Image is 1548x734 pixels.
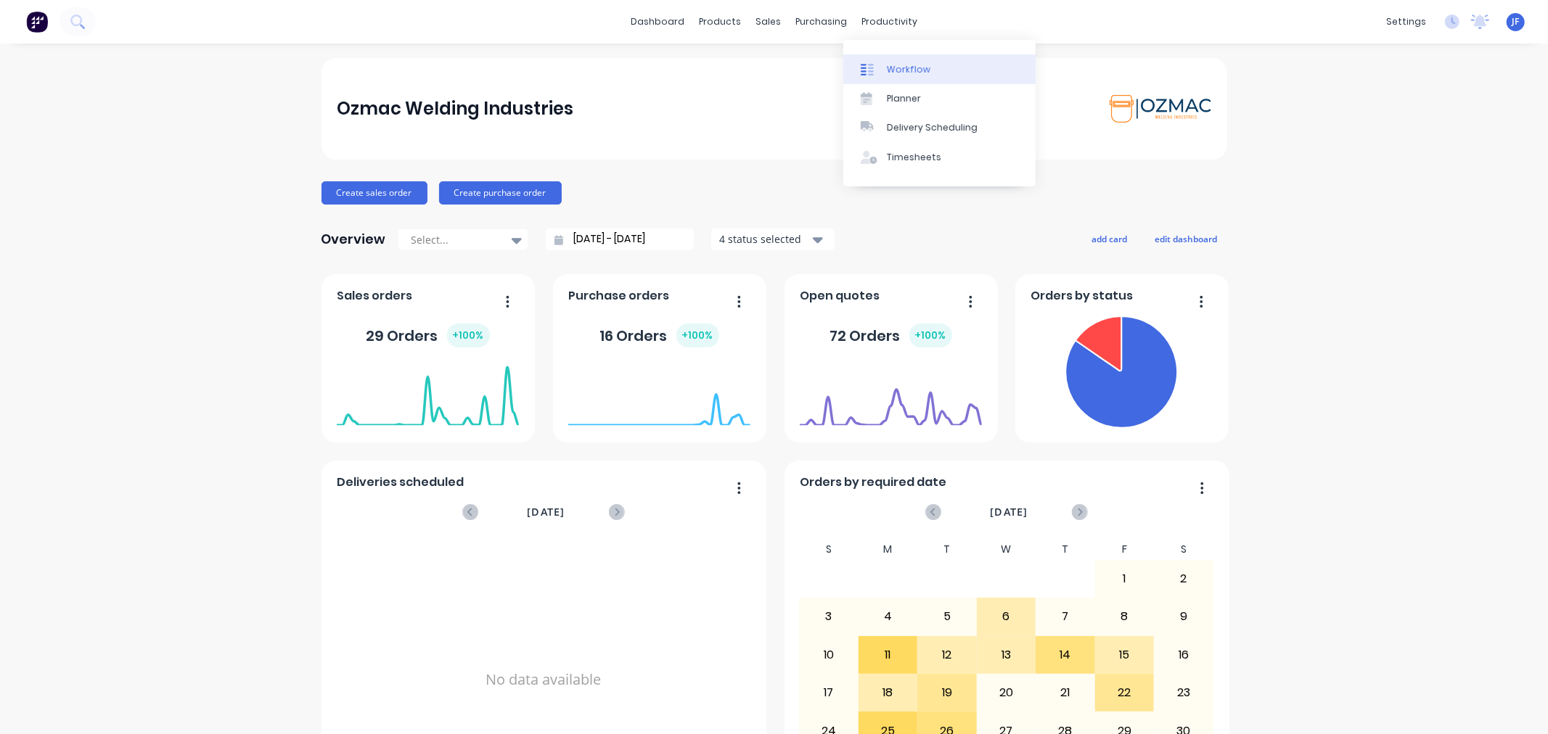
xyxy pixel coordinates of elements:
[1036,675,1094,711] div: 21
[909,323,952,347] div: + 100 %
[1155,561,1213,597] div: 2
[322,181,427,205] button: Create sales order
[1095,539,1155,560] div: F
[1031,287,1133,305] span: Orders by status
[692,11,748,33] div: products
[918,637,976,673] div: 12
[859,637,917,673] div: 11
[337,94,573,123] div: Ozmac Welding Industries
[711,228,835,250] button: 4 status selected
[800,287,880,305] span: Open quotes
[1096,598,1154,635] div: 8
[918,598,976,635] div: 5
[978,637,1036,673] div: 13
[1146,229,1227,248] button: edit dashboard
[843,143,1036,172] a: Timesheets
[1154,539,1213,560] div: S
[887,121,978,134] div: Delivery Scheduling
[917,539,977,560] div: T
[1379,11,1433,33] div: settings
[748,11,788,33] div: sales
[337,474,464,491] span: Deliveries scheduled
[1036,598,1094,635] div: 7
[26,11,48,33] img: Factory
[977,539,1036,560] div: W
[978,675,1036,711] div: 20
[800,637,858,673] div: 10
[447,323,490,347] div: + 100 %
[1155,675,1213,711] div: 23
[1096,637,1154,673] div: 15
[990,504,1028,520] span: [DATE]
[322,225,386,254] div: Overview
[843,113,1036,142] a: Delivery Scheduling
[568,287,669,305] span: Purchase orders
[1096,561,1154,597] div: 1
[799,539,859,560] div: S
[623,11,692,33] a: dashboard
[887,63,930,76] div: Workflow
[1083,229,1137,248] button: add card
[337,287,412,305] span: Sales orders
[527,504,565,520] span: [DATE]
[1036,637,1094,673] div: 14
[439,181,562,205] button: Create purchase order
[918,675,976,711] div: 19
[800,474,946,491] span: Orders by required date
[1512,15,1520,28] span: JF
[1110,95,1211,123] img: Ozmac Welding Industries
[843,84,1036,113] a: Planner
[1155,637,1213,673] div: 16
[854,11,925,33] div: productivity
[600,323,719,347] div: 16 Orders
[800,675,858,711] div: 17
[887,151,941,164] div: Timesheets
[830,323,952,347] div: 72 Orders
[1155,598,1213,635] div: 9
[676,323,719,347] div: + 100 %
[1096,675,1154,711] div: 22
[719,231,811,247] div: 4 status selected
[859,675,917,711] div: 18
[1036,539,1095,560] div: T
[788,11,854,33] div: purchasing
[859,598,917,635] div: 4
[843,54,1036,83] a: Workflow
[366,323,490,347] div: 29 Orders
[887,92,921,105] div: Planner
[978,598,1036,635] div: 6
[859,539,918,560] div: M
[800,598,858,635] div: 3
